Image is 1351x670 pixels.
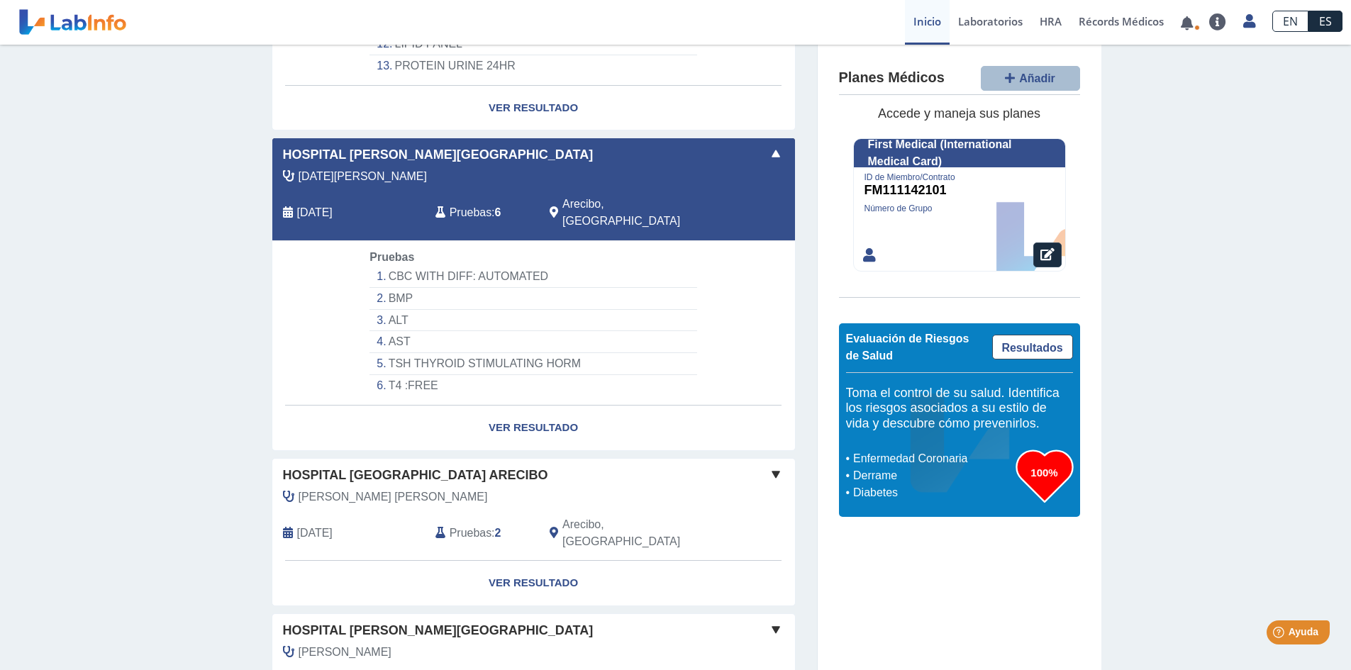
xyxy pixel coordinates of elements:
[369,331,696,353] li: AST
[846,333,969,362] span: Evaluación de Riesgos de Salud
[1040,14,1062,28] span: HRA
[495,206,501,218] b: 6
[272,561,795,605] a: Ver Resultado
[562,196,719,230] span: Arecibo, PR
[369,266,696,288] li: CBC WITH DIFF: AUTOMATED
[369,310,696,332] li: ALT
[299,488,488,506] span: Rodriguez Sanabria, Omar
[495,527,501,539] b: 2
[562,516,719,550] span: Arecibo, PR
[369,353,696,375] li: TSH THYROID STIMULATING HORM
[1225,615,1335,654] iframe: Help widget launcher
[369,251,414,263] span: Pruebas
[450,525,491,542] span: Pruebas
[425,516,539,550] div: :
[369,375,696,396] li: T4 :FREE
[283,145,594,164] span: Hospital [PERSON_NAME][GEOGRAPHIC_DATA]
[369,288,696,310] li: BMP
[850,484,1016,501] li: Diabetes
[878,106,1040,121] span: Accede y maneja sus planes
[1016,464,1073,481] h3: 100%
[299,168,427,185] span: Nadal Colon, Francisco
[981,66,1080,91] button: Añadir
[369,55,696,77] li: PROTEIN URINE 24HR
[450,204,491,221] span: Pruebas
[1308,11,1342,32] a: ES
[1272,11,1308,32] a: EN
[839,69,945,86] h4: Planes Médicos
[297,525,333,542] span: 2024-08-04
[299,644,391,661] span: Guzman, Elizabeth
[272,406,795,450] a: Ver Resultado
[992,335,1073,359] a: Resultados
[850,467,1016,484] li: Derrame
[846,386,1073,432] h5: Toma el control de su salud. Identifica los riesgos asociados a su estilo de vida y descubre cómo...
[850,450,1016,467] li: Enfermedad Coronaria
[272,86,795,130] a: Ver Resultado
[283,466,548,485] span: Hospital [GEOGRAPHIC_DATA] Arecibo
[283,621,594,640] span: Hospital [PERSON_NAME][GEOGRAPHIC_DATA]
[425,196,539,230] div: :
[1019,72,1055,84] span: Añadir
[297,204,333,221] span: 2024-10-12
